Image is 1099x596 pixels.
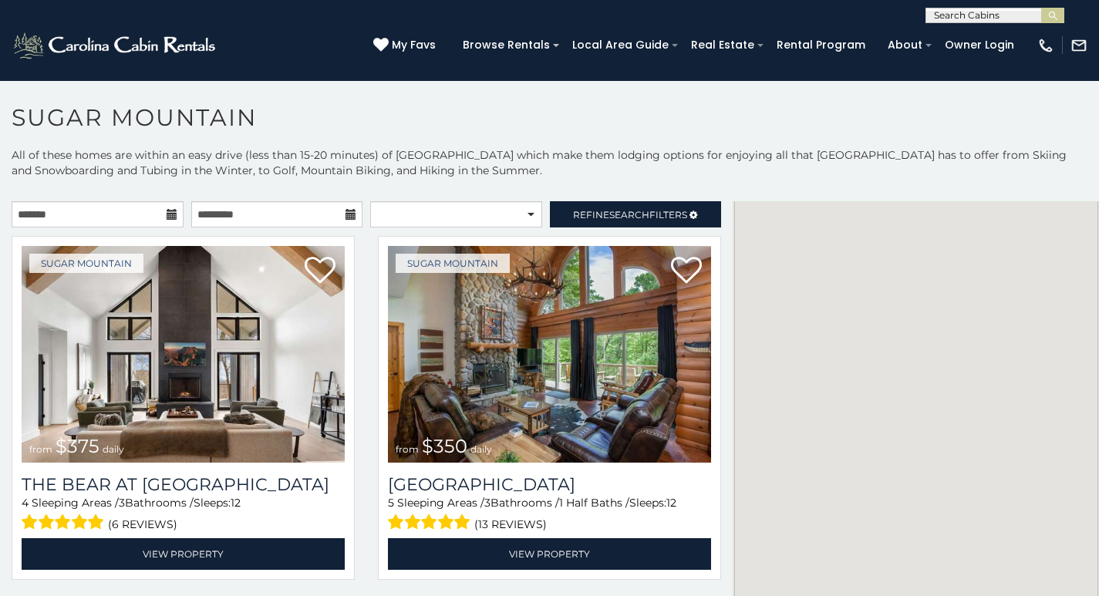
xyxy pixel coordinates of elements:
a: Sugar Mountain [29,254,143,273]
div: Sleeping Areas / Bathrooms / Sleeps: [22,495,345,534]
a: Real Estate [683,33,762,57]
a: View Property [22,538,345,570]
h3: Grouse Moor Lodge [388,474,711,495]
a: RefineSearchFilters [550,201,722,227]
img: White-1-2.png [12,30,220,61]
a: Owner Login [937,33,1022,57]
span: Search [609,209,649,221]
a: View Property [388,538,711,570]
span: daily [103,443,124,455]
span: 12 [666,496,676,510]
img: The Bear At Sugar Mountain [22,246,345,463]
h3: The Bear At Sugar Mountain [22,474,345,495]
span: (6 reviews) [108,514,177,534]
a: Add to favorites [671,255,702,288]
a: The Bear At Sugar Mountain from $375 daily [22,246,345,463]
span: 3 [119,496,125,510]
span: 3 [484,496,491,510]
span: My Favs [392,37,436,53]
span: 4 [22,496,29,510]
a: Add to favorites [305,255,335,288]
span: 5 [388,496,394,510]
span: $375 [56,435,99,457]
span: daily [470,443,492,455]
span: from [396,443,419,455]
img: mail-regular-white.png [1070,37,1087,54]
span: from [29,443,52,455]
img: phone-regular-white.png [1037,37,1054,54]
div: Sleeping Areas / Bathrooms / Sleeps: [388,495,711,534]
a: [GEOGRAPHIC_DATA] [388,474,711,495]
a: Rental Program [769,33,873,57]
span: $350 [422,435,467,457]
a: Local Area Guide [565,33,676,57]
a: Browse Rentals [455,33,558,57]
span: 12 [231,496,241,510]
a: About [880,33,930,57]
a: The Bear At [GEOGRAPHIC_DATA] [22,474,345,495]
a: My Favs [373,37,440,54]
a: Sugar Mountain [396,254,510,273]
span: (13 reviews) [474,514,547,534]
span: 1 Half Baths / [559,496,629,510]
a: Grouse Moor Lodge from $350 daily [388,246,711,463]
img: Grouse Moor Lodge [388,246,711,463]
span: Refine Filters [573,209,687,221]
